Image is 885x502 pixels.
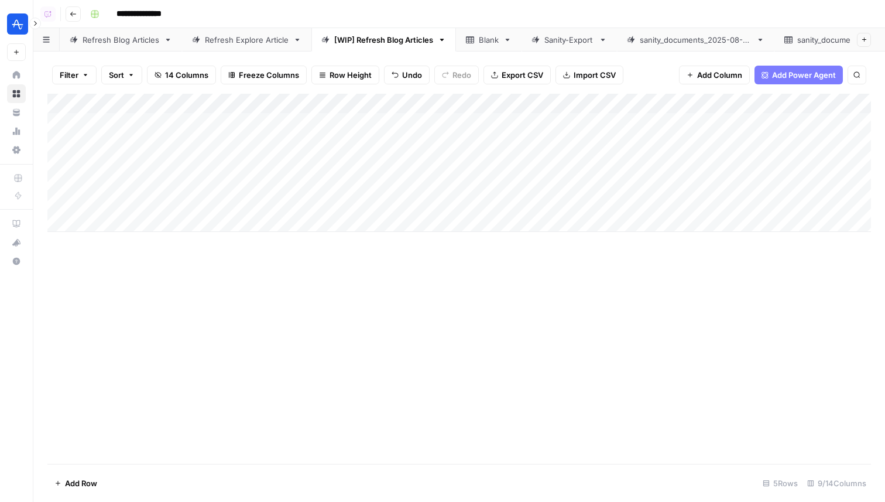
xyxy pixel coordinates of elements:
a: Refresh Blog Articles [60,28,182,52]
div: Refresh Explore Article [205,34,289,46]
button: Redo [434,66,479,84]
div: sanity_documents_[DATE].csv [640,34,752,46]
a: Usage [7,122,26,141]
button: 14 Columns [147,66,216,84]
a: Browse [7,84,26,103]
span: Redo [452,69,471,81]
span: Sort [109,69,124,81]
button: Add Column [679,66,750,84]
a: Settings [7,141,26,159]
span: Add Column [697,69,742,81]
button: Help + Support [7,252,26,271]
span: 14 Columns [165,69,208,81]
span: Export CSV [502,69,543,81]
button: Undo [384,66,430,84]
span: Row Height [330,69,372,81]
button: Import CSV [555,66,623,84]
a: Your Data [7,103,26,122]
div: Blank [479,34,499,46]
button: Freeze Columns [221,66,307,84]
div: What's new? [8,234,25,251]
a: [WIP] Refresh Blog Articles [311,28,456,52]
button: Row Height [311,66,379,84]
button: Filter [52,66,97,84]
span: Import CSV [574,69,616,81]
button: Export CSV [483,66,551,84]
button: Sort [101,66,142,84]
div: 5 Rows [758,474,802,493]
span: Add Power Agent [772,69,836,81]
a: sanity_documents_[DATE].csv [617,28,774,52]
div: Refresh Blog Articles [83,34,159,46]
a: Refresh Explore Article [182,28,311,52]
div: 9/14 Columns [802,474,871,493]
img: Amplitude Logo [7,13,28,35]
button: Add Power Agent [754,66,843,84]
a: Home [7,66,26,84]
span: Undo [402,69,422,81]
div: Sanity-Export [544,34,594,46]
span: Add Row [65,477,97,489]
button: What's new? [7,233,26,252]
a: AirOps Academy [7,214,26,233]
button: Add Row [47,474,104,493]
span: Freeze Columns [239,69,299,81]
a: Blank [456,28,522,52]
span: Filter [60,69,78,81]
div: [WIP] Refresh Blog Articles [334,34,433,46]
a: Sanity-Export [522,28,617,52]
button: Workspace: Amplitude [7,9,26,39]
